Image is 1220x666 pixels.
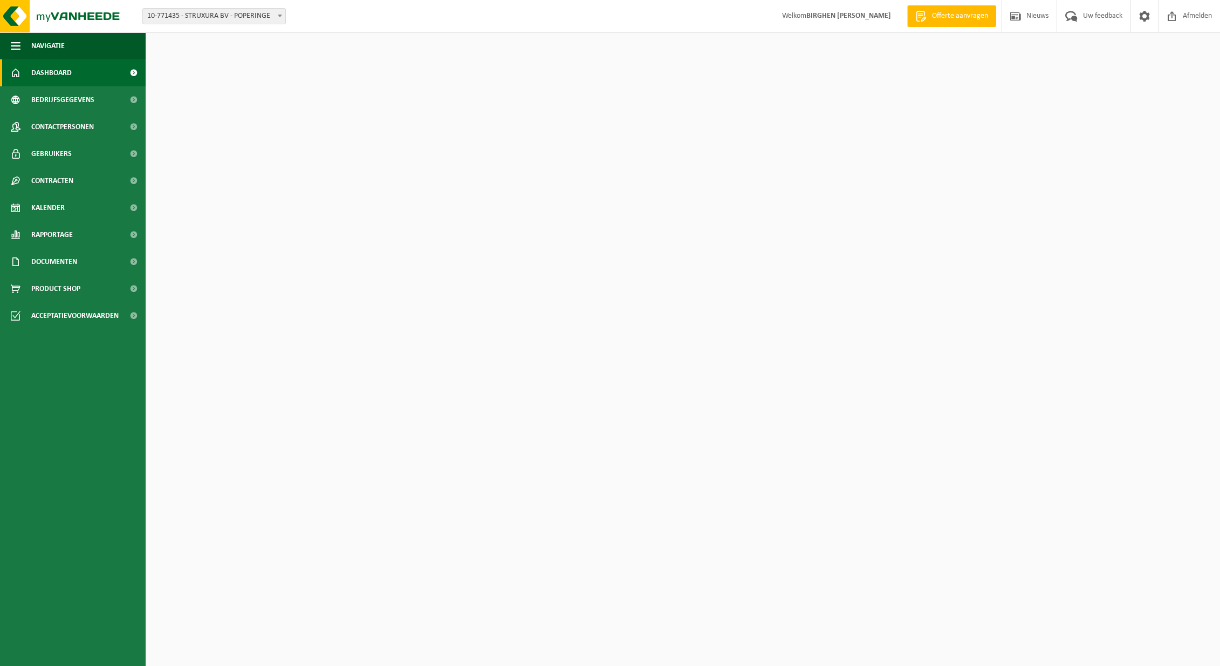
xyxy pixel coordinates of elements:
span: Contactpersonen [31,113,94,140]
span: Acceptatievoorwaarden [31,302,119,329]
span: 10-771435 - STRUXURA BV - POPERINGE [143,9,285,24]
span: Kalender [31,194,65,221]
a: Offerte aanvragen [907,5,996,27]
span: Gebruikers [31,140,72,167]
span: Navigatie [31,32,65,59]
span: Product Shop [31,275,80,302]
span: Dashboard [31,59,72,86]
strong: BIRGHEN [PERSON_NAME] [806,12,891,20]
span: Contracten [31,167,73,194]
span: Rapportage [31,221,73,248]
span: Bedrijfsgegevens [31,86,94,113]
span: 10-771435 - STRUXURA BV - POPERINGE [142,8,286,24]
span: Offerte aanvragen [929,11,991,22]
span: Documenten [31,248,77,275]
